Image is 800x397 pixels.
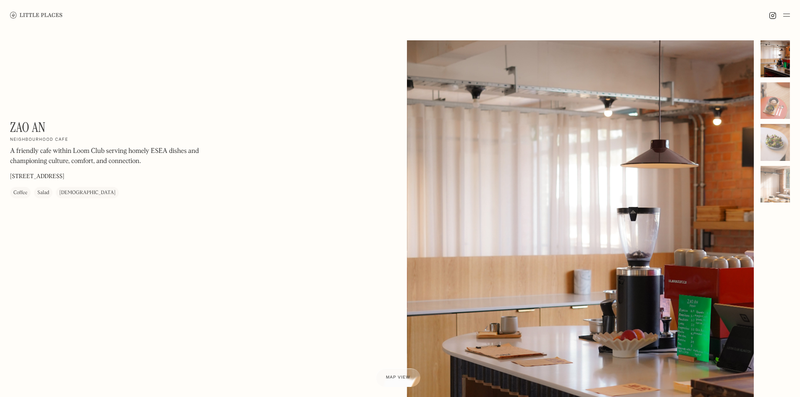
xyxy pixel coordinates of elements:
[10,119,46,135] h1: Zao An
[37,189,49,197] div: Salad
[10,172,64,181] p: [STREET_ADDRESS]
[386,375,410,380] span: Map view
[376,368,420,387] a: Map view
[10,146,237,166] p: A friendly cafe within Loom Club serving homely ESEA dishes and championing culture, comfort, and...
[13,189,27,197] div: Coffee
[10,137,68,143] h2: Neighbourhood cafe
[59,189,115,197] div: [DEMOGRAPHIC_DATA]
